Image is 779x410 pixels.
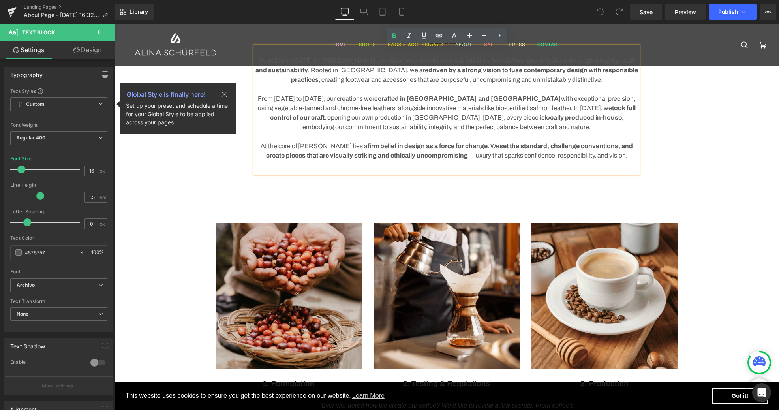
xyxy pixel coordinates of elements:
div: Enable [10,359,83,367]
span: Library [130,8,148,15]
span: Preview [675,8,696,16]
span: Text Block [22,29,55,36]
a: Desktop [335,4,354,20]
button: More [760,4,776,20]
button: Redo [611,4,627,20]
div: Line Height [10,182,107,188]
div: Text Shadow [10,339,45,350]
span: Publish [718,9,738,15]
span: px [99,221,106,226]
a: Mobile [392,4,411,20]
a: Laptop [354,4,373,20]
span: px [99,168,106,173]
i: Archivo [17,282,35,289]
button: More settings [5,376,113,395]
p: Founded in [DATE] by [PERSON_NAME], our brand was born from a . Rooted in [GEOGRAPHIC_DATA], we a... [141,32,524,61]
div: Typography [10,67,43,78]
span: “Ever wondered how we create our coffee? We’d like to reveal a few secrets. From coffee’s discove... [205,378,460,404]
strong: set the standard, challenge conventions, and create pieces that are visually striking and ethical... [152,119,519,135]
div: Text Color [10,235,107,241]
button: Undo [592,4,608,20]
div: % [88,246,107,260]
span: About Page - [DATE] 16:32:47 [24,12,99,18]
h2: Our Story [141,11,524,23]
strong: took full control of our craft [156,81,522,97]
p: At the core of [PERSON_NAME] lies a . We —luxury that sparks confidence, responsibility, and vision. [141,118,524,137]
div: Font Weight [10,122,107,128]
p: 2. Testing & Regulations [259,355,405,365]
div: Text Transform [10,299,107,304]
a: Preview [665,4,706,20]
p: 3. Production [417,355,563,365]
button: Publish [709,4,757,20]
div: Open Intercom Messenger [752,383,771,402]
strong: clear mission: to redefine luxury fashion through integrity, craft and sustainability [141,34,520,50]
div: Text Styles [10,88,107,94]
p: More settings [42,382,73,389]
b: Custom [26,101,44,108]
div: Letter Spacing [10,209,107,214]
div: Font [10,269,107,275]
a: Landing Pages [24,4,115,10]
div: Font Size [10,156,32,162]
p: 1. Formulation [101,355,248,365]
strong: locally produced in-house [430,90,508,97]
input: Color [25,248,75,257]
span: em [99,195,106,200]
b: None [17,311,29,317]
p: From [DATE] to [DATE], our creations were with exceptional precision, using vegetable-tanned and ... [141,70,524,108]
a: Tablet [373,4,392,20]
span: Save [640,8,653,16]
b: Regular 400 [17,135,46,141]
a: New Library [115,4,154,20]
strong: crafted in [GEOGRAPHIC_DATA] and [GEOGRAPHIC_DATA] [264,71,447,78]
strong: firm belief in design as a force for change [253,119,374,126]
strong: driven by a strong vision to fuse contemporary design with responsible practices [177,43,524,59]
a: Design [59,41,116,59]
